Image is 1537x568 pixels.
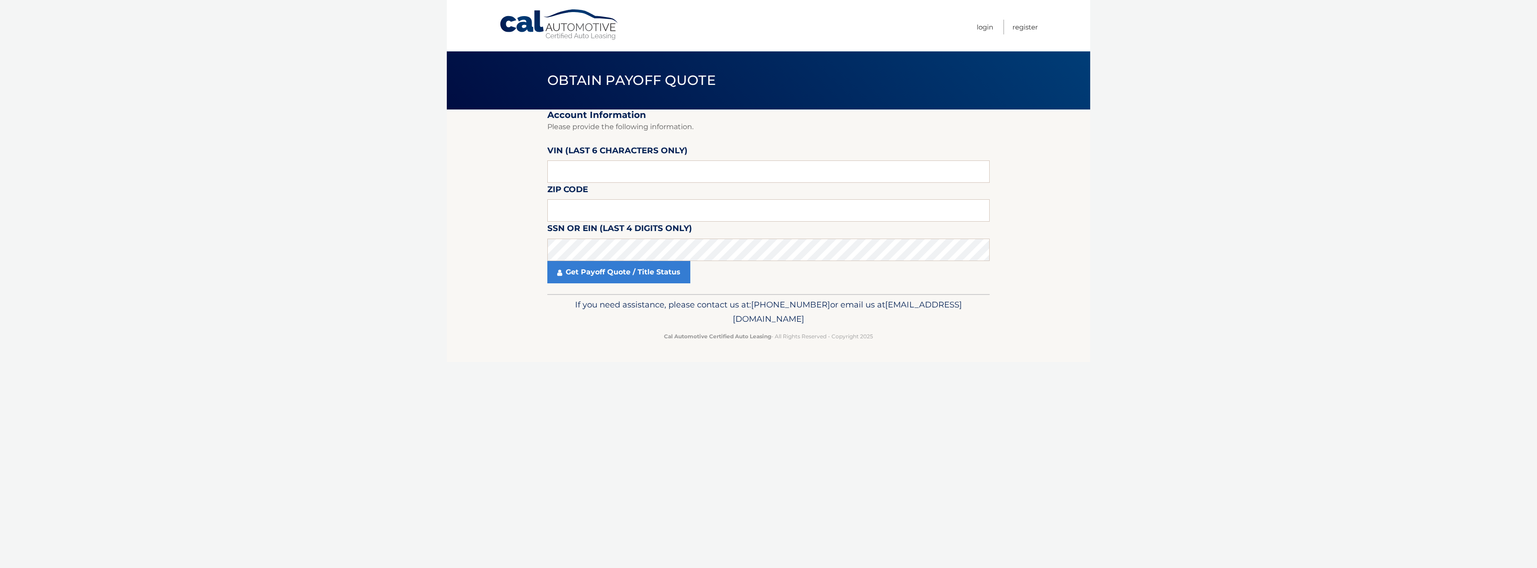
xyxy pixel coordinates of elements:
[547,222,692,238] label: SSN or EIN (last 4 digits only)
[499,9,620,41] a: Cal Automotive
[553,298,984,326] p: If you need assistance, please contact us at: or email us at
[977,20,993,34] a: Login
[1012,20,1038,34] a: Register
[547,183,588,199] label: Zip Code
[751,299,830,310] span: [PHONE_NUMBER]
[547,261,690,283] a: Get Payoff Quote / Title Status
[547,72,716,88] span: Obtain Payoff Quote
[547,109,990,121] h2: Account Information
[664,333,771,340] strong: Cal Automotive Certified Auto Leasing
[547,121,990,133] p: Please provide the following information.
[553,332,984,341] p: - All Rights Reserved - Copyright 2025
[547,144,688,160] label: VIN (last 6 characters only)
